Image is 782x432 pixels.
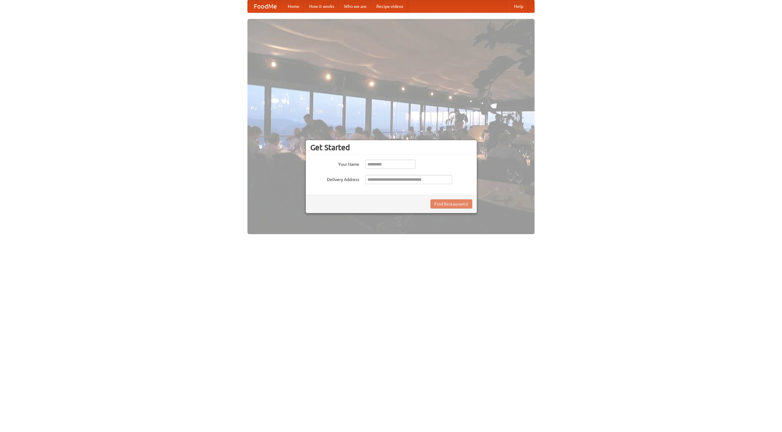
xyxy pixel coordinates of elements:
h3: Get Started [310,143,472,152]
a: Who we are [339,0,371,13]
a: Home [283,0,304,13]
label: Your Name [310,160,359,167]
a: How it works [304,0,339,13]
a: Recipe videos [371,0,408,13]
a: FoodMe [248,0,283,13]
a: Help [509,0,528,13]
button: Find Restaurants! [430,199,472,209]
label: Delivery Address [310,175,359,183]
